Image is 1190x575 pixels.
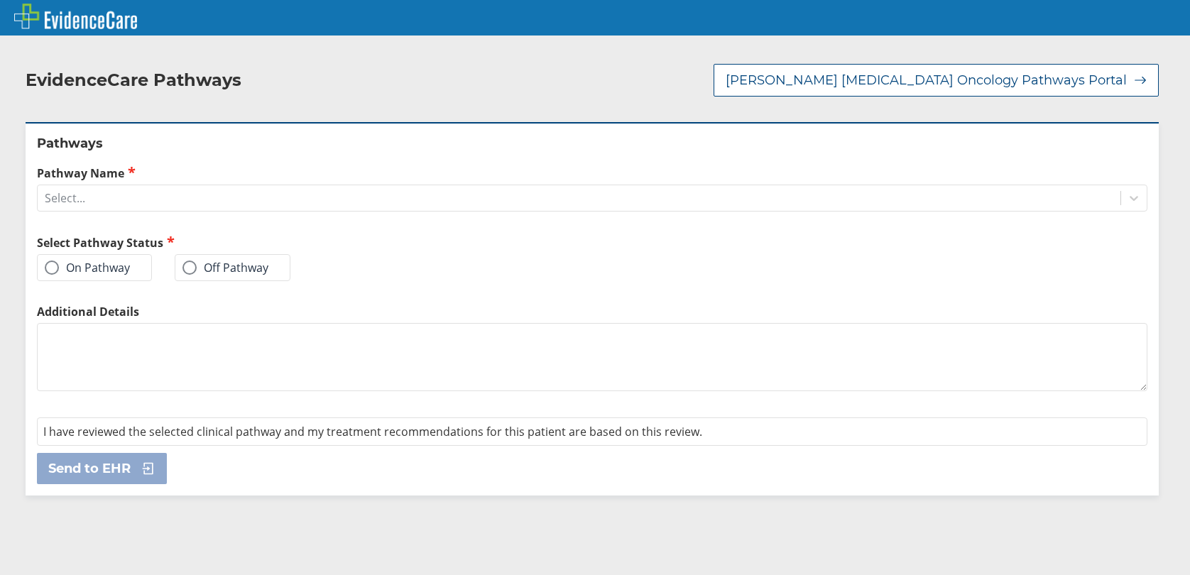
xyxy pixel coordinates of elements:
[14,4,137,29] img: EvidenceCare
[37,304,1147,319] label: Additional Details
[26,70,241,91] h2: EvidenceCare Pathways
[45,190,85,206] div: Select...
[37,165,1147,181] label: Pathway Name
[48,460,131,477] span: Send to EHR
[726,72,1127,89] span: [PERSON_NAME] [MEDICAL_DATA] Oncology Pathways Portal
[182,261,268,275] label: Off Pathway
[37,453,167,484] button: Send to EHR
[714,64,1159,97] button: [PERSON_NAME] [MEDICAL_DATA] Oncology Pathways Portal
[37,135,1147,152] h2: Pathways
[37,234,586,251] h2: Select Pathway Status
[43,424,702,439] span: I have reviewed the selected clinical pathway and my treatment recommendations for this patient a...
[45,261,130,275] label: On Pathway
